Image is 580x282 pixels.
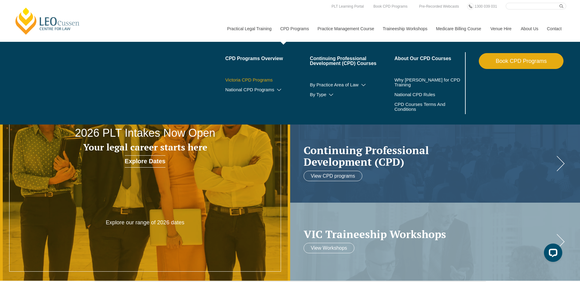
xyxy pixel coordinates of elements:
[372,3,409,10] a: Book CPD Programs
[394,92,464,97] a: National CPD Rules
[539,241,565,267] iframe: LiveChat chat widget
[310,82,394,87] a: By Practice Area of Law
[394,56,464,61] a: About Our CPD Courses
[87,219,203,226] p: Explore our range of 2026 dates
[486,16,516,42] a: Venue Hire
[275,16,313,42] a: CPD Programs
[394,78,464,87] a: Why [PERSON_NAME] for CPD Training
[304,243,355,253] a: View Workshops
[225,78,310,82] a: Victoria CPD Programs
[58,127,232,139] h2: 2026 PLT Intakes Now Open
[310,92,394,97] a: By Type
[313,16,378,42] a: Practice Management Course
[542,16,566,42] a: Contact
[304,228,555,240] a: VIC Traineeship Workshops
[14,7,81,35] a: [PERSON_NAME] Centre for Law
[516,16,542,42] a: About Us
[225,87,310,92] a: National CPD Programs
[310,56,394,66] a: Continuing Professional Development (CPD) Courses
[304,171,363,181] a: View CPD programs
[479,53,563,69] a: Book CPD Programs
[394,102,449,112] a: CPD Courses Terms And Conditions
[473,3,498,10] a: 1300 039 031
[431,16,486,42] a: Medicare Billing Course
[475,4,497,9] span: 1300 039 031
[418,3,461,10] a: Pre-Recorded Webcasts
[223,16,276,42] a: Practical Legal Training
[304,144,555,168] h2: Continuing Professional Development (CPD)
[330,3,365,10] a: PLT Learning Portal
[304,144,555,168] a: Continuing ProfessionalDevelopment (CPD)
[225,56,310,61] a: CPD Programs Overview
[58,142,232,152] h3: Your legal career starts here
[125,155,165,168] a: Explore Dates
[378,16,431,42] a: Traineeship Workshops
